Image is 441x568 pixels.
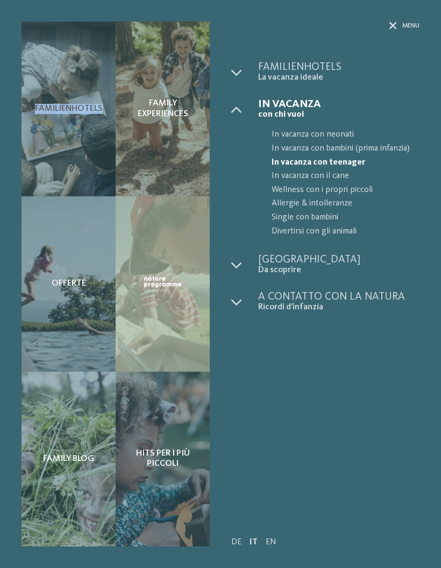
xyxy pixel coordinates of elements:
[272,225,419,239] span: Divertirsi con gli animali
[116,196,210,371] a: Progettate delle vacanze con i vostri figli teenager? Nature Programme
[272,128,419,142] span: In vacanza con neonati
[143,275,183,293] img: Nature Programme
[258,73,419,83] span: La vacanza ideale
[22,196,116,371] a: Progettate delle vacanze con i vostri figli teenager? Offerte
[266,538,276,546] a: EN
[258,292,419,313] a: A contatto con la natura Ricordi d’infanzia
[116,22,210,196] a: Progettate delle vacanze con i vostri figli teenager? Family experiences
[258,62,419,73] span: Familienhotels
[258,225,419,239] a: Divertirsi con gli animali
[258,142,419,156] a: In vacanza con bambini (prima infanzia)
[22,372,116,546] a: Progettate delle vacanze con i vostri figli teenager? Family Blog
[272,211,419,225] span: Single con bambini
[272,156,419,170] span: In vacanza con teenager
[272,183,419,197] span: Wellness con i propri piccoli
[258,292,419,302] span: A contatto con la natura
[258,183,419,197] a: Wellness con i propri piccoli
[258,169,419,183] a: In vacanza con il cane
[231,538,241,546] a: DE
[258,211,419,225] a: Single con bambini
[272,142,419,156] span: In vacanza con bambini (prima infanzia)
[258,128,419,142] a: In vacanza con neonati
[258,99,419,120] a: In vacanza con chi vuoi
[258,254,419,265] span: [GEOGRAPHIC_DATA]
[258,197,419,211] a: Allergie & intolleranze
[258,99,419,110] span: In vacanza
[250,538,258,546] a: IT
[116,372,210,546] a: Progettate delle vacanze con i vostri figli teenager? Hits per i più piccoli
[258,302,419,313] span: Ricordi d’infanzia
[258,254,419,275] a: [GEOGRAPHIC_DATA] Da scoprire
[43,454,94,464] span: Family Blog
[52,279,86,289] span: Offerte
[272,197,419,211] span: Allergie & intolleranze
[258,62,419,83] a: Familienhotels La vacanza ideale
[35,104,103,114] span: Familienhotels
[22,22,116,196] a: Progettate delle vacanze con i vostri figli teenager? Familienhotels
[126,449,199,469] span: Hits per i più piccoli
[258,156,419,170] a: In vacanza con teenager
[126,98,199,119] span: Family experiences
[258,110,419,120] span: con chi vuoi
[258,265,419,275] span: Da scoprire
[272,169,419,183] span: In vacanza con il cane
[402,22,419,31] span: Menu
